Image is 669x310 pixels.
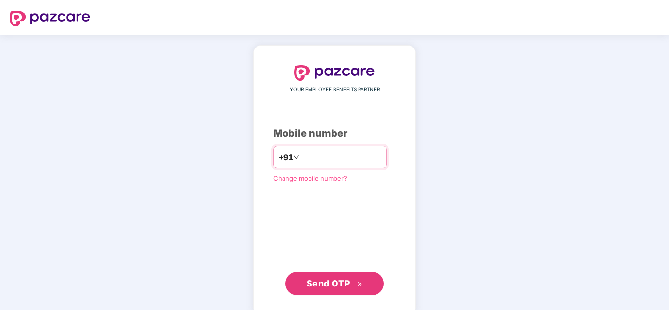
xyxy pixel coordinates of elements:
img: logo [294,65,375,81]
span: YOUR EMPLOYEE BENEFITS PARTNER [290,86,380,94]
span: double-right [357,281,363,287]
span: +91 [279,151,293,164]
span: Send OTP [307,278,350,288]
a: Change mobile number? [273,174,347,182]
div: Mobile number [273,126,396,141]
img: logo [10,11,90,26]
span: down [293,154,299,160]
button: Send OTPdouble-right [285,272,384,295]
